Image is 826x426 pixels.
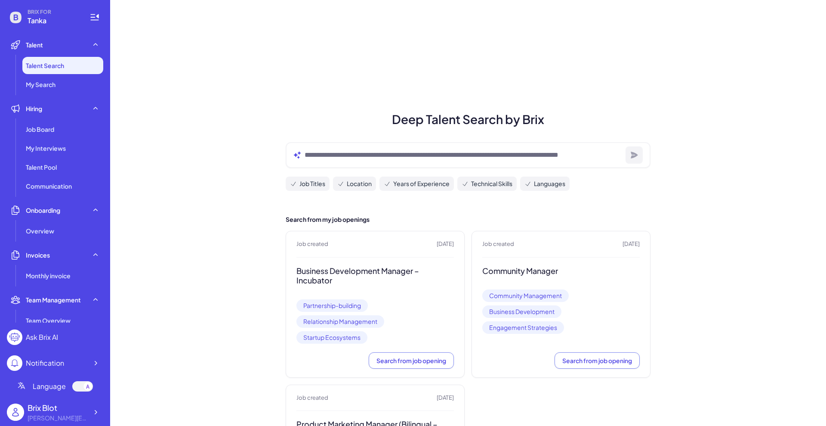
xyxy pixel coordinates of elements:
div: Notification [26,358,64,368]
h2: Search from my job openings [286,215,650,224]
span: Engagement Strategies [482,321,564,334]
span: Overview [26,227,54,235]
span: Communication [26,182,72,190]
h3: Community Manager [482,266,640,276]
span: Startup Ecosystems [296,331,367,344]
span: Location [347,179,372,188]
img: user_logo.png [7,404,24,421]
span: Job created [296,394,328,402]
span: Talent Pool [26,163,57,171]
span: Years of Experience [393,179,450,188]
span: Monthly invoice [26,271,71,280]
span: Search from job opening [376,357,446,364]
span: Job Board [26,125,54,134]
span: Onboarding [26,206,60,215]
span: BRIX FOR [28,9,79,16]
span: Hiring [26,104,42,113]
span: Relationship Management [296,315,384,328]
div: blake@joinbrix.com [28,414,88,423]
h1: Deep Talent Search by Brix [275,110,661,128]
span: Tanka [28,16,79,26]
span: Partnership-building [296,299,368,312]
span: Technical Skills [471,179,512,188]
span: Talent [26,40,43,49]
button: Search from job opening [369,352,454,369]
span: Business Development [482,305,561,318]
h3: Business Development Manager – Incubator [296,266,454,286]
span: Team Overview [26,316,71,325]
button: Search from job opening [555,352,640,369]
span: Invoices [26,251,50,259]
span: My Interviews [26,144,66,152]
span: Language [33,381,66,392]
span: [DATE] [437,240,454,249]
span: Job Titles [299,179,325,188]
div: Ask Brix AI [26,332,58,342]
span: My Search [26,80,55,89]
div: Brix Blot [28,402,88,414]
span: Talent Search [26,61,64,70]
span: Job created [296,240,328,249]
span: Team Management [26,295,81,304]
span: [DATE] [623,240,640,249]
span: Languages [534,179,565,188]
span: [DATE] [437,394,454,402]
span: Search from job opening [562,357,632,364]
span: Community Management [482,289,569,302]
span: Job created [482,240,514,249]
